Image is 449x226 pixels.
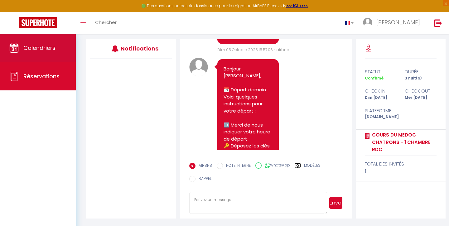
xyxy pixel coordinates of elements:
[23,44,56,52] span: Calendriers
[370,131,437,153] a: Cours du Medoc Chatrons - 1 chambre RDC
[189,58,208,76] img: avatar.png
[329,197,342,209] button: Envoyer
[223,163,251,170] label: NOTE INTERNE
[196,163,212,170] label: AIRBNB
[286,3,308,8] a: >>> ICI <<<<
[401,95,441,101] div: Mer [DATE]
[95,19,117,26] span: Chercher
[376,18,420,26] span: [PERSON_NAME]
[90,12,121,34] a: Chercher
[434,19,442,27] img: logout
[304,163,321,171] label: Modèles
[361,107,401,114] div: Plateforme
[401,68,441,75] div: durée
[217,47,289,52] span: Dim 05 Octobre 2025 15:57:06 - airbnb
[361,68,401,75] div: statut
[358,12,428,34] a: ... [PERSON_NAME]
[365,167,437,175] div: 1
[365,160,437,168] div: total des invités
[121,41,155,55] h3: Notifications
[361,87,401,95] div: check in
[401,87,441,95] div: check out
[363,18,372,27] img: ...
[19,17,57,28] img: Super Booking
[23,72,60,80] span: Réservations
[361,114,401,120] div: [DOMAIN_NAME]
[365,75,384,81] span: Confirmé
[262,162,290,169] label: WhatsApp
[401,75,441,81] div: 3 nuit(s)
[361,95,401,101] div: Dim [DATE]
[196,176,211,183] label: RAPPEL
